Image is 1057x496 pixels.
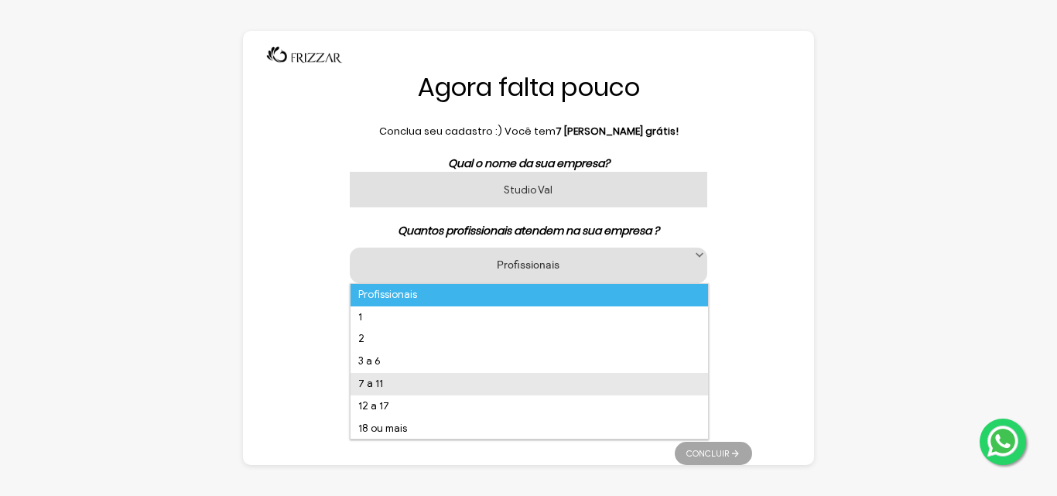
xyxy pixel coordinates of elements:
[675,434,752,465] ul: Pagination
[351,328,708,351] li: 2
[350,172,707,207] input: Nome da sua empresa
[351,284,708,306] li: Profissionais
[305,299,752,315] p: Qual sistema utilizava antes?
[351,418,708,440] li: 18 ou mais
[305,223,752,239] p: Quantos profissionais atendem na sua empresa ?
[305,71,752,104] h1: Agora falta pouco
[351,373,708,395] li: 7 a 11
[305,156,752,172] p: Qual o nome da sua empresa?
[305,375,752,391] p: Veio por algum de nossos parceiros?
[369,257,688,272] label: Profissionais
[305,124,752,139] p: Conclua seu cadastro :) Você tem
[351,395,708,418] li: 12 a 17
[351,351,708,373] li: 3 a 6
[351,306,708,329] li: 1
[556,124,679,139] b: 7 [PERSON_NAME] grátis!
[984,422,1021,460] img: whatsapp.png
